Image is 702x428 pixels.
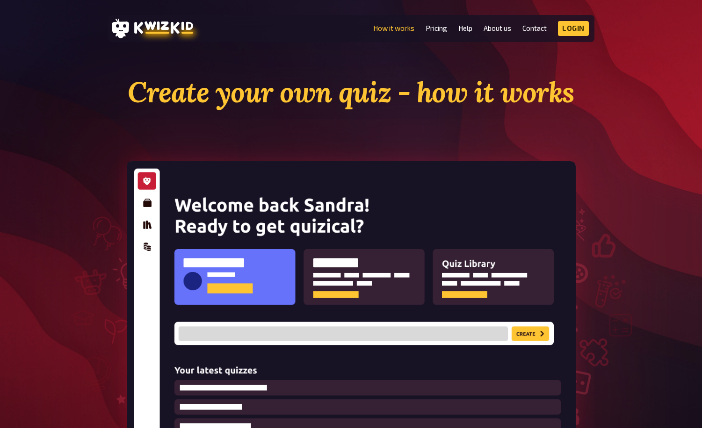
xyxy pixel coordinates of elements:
[458,24,472,32] a: Help
[373,24,414,32] a: How it works
[522,24,547,32] a: Contact
[558,21,589,36] a: Login
[426,24,447,32] a: Pricing
[127,75,576,110] h1: Create your own quiz - how it works
[484,24,511,32] a: About us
